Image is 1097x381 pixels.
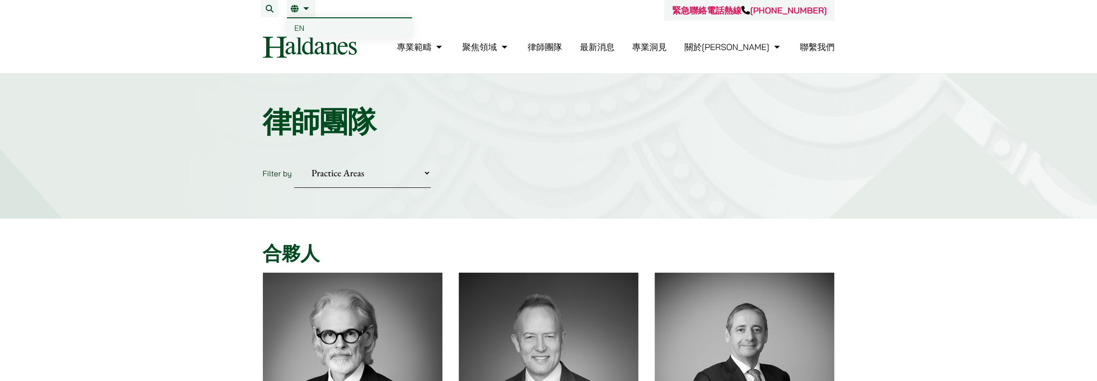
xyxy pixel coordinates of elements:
a: 聚焦領域 [462,41,510,53]
a: 最新消息 [580,41,614,53]
a: 關於何敦 [684,41,782,53]
img: Logo of Haldanes [263,36,357,58]
a: 繁 [291,5,311,13]
a: Switch to EN [287,18,412,38]
a: 聯繫我們 [800,41,835,53]
a: 專業洞見 [632,41,667,53]
label: Filter by [263,169,292,178]
h2: 合夥人 [263,242,835,265]
a: 專業範疇 [397,41,444,53]
a: 律師團隊 [528,41,562,53]
span: EN [295,23,305,33]
a: 緊急聯絡電話熱線[PHONE_NUMBER] [672,5,826,16]
h1: 律師團隊 [263,105,835,139]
